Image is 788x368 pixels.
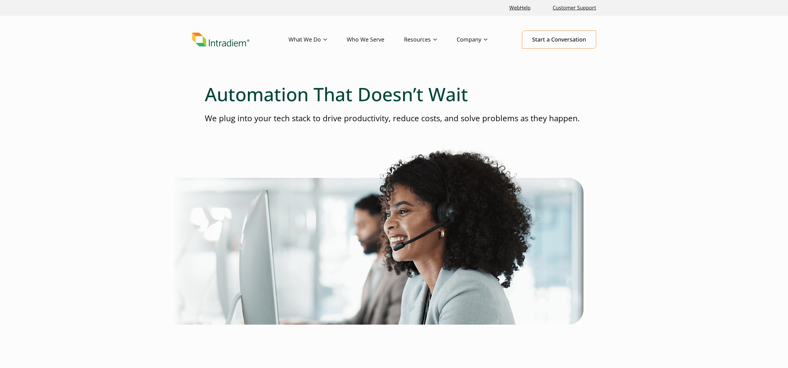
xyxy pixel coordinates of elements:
a: Link opens in a new window [507,1,533,14]
h1: Automation That Doesn’t Wait [205,83,584,105]
a: Start a Conversation [522,30,596,49]
a: Resources [404,31,457,49]
a: Link to homepage of Intradiem [192,33,289,47]
p: We plug into your tech stack to drive productivity, reduce costs, and solve problems as they happen. [205,113,584,124]
a: Customer Support [550,1,599,14]
a: Company [457,31,507,49]
a: Who We Serve [347,31,404,49]
a: What We Do [289,31,347,49]
img: Platform [172,149,584,325]
img: Intradiem [192,33,249,47]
